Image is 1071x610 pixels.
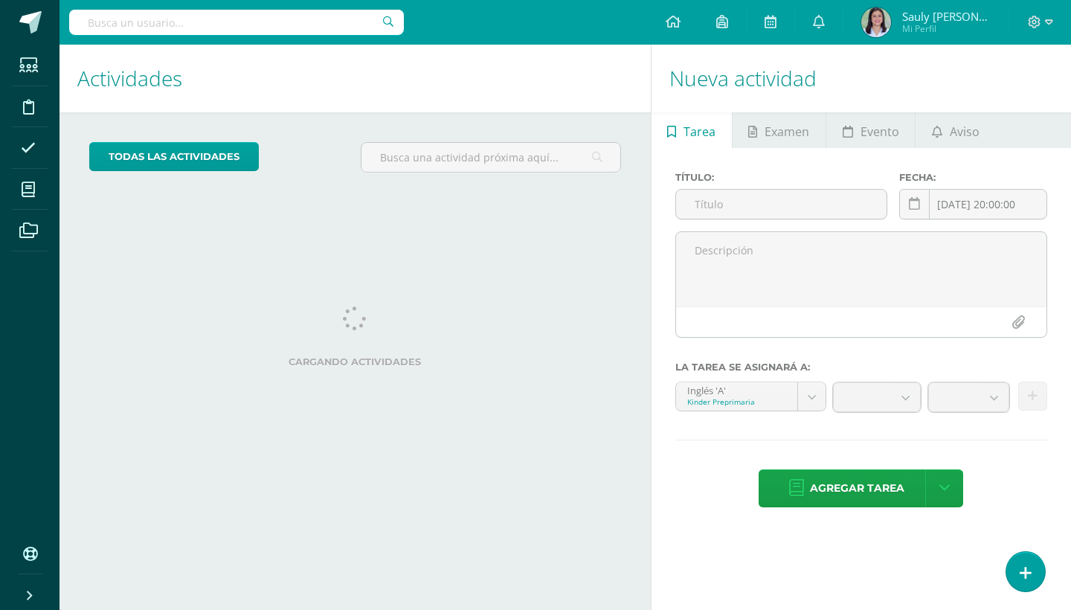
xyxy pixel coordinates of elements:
[733,112,826,148] a: Examen
[77,45,633,112] h1: Actividades
[950,114,980,150] span: Aviso
[361,143,620,172] input: Busca una actividad próxima aquí...
[652,112,732,148] a: Tarea
[89,142,259,171] a: todas las Actividades
[684,114,715,150] span: Tarea
[687,396,787,407] div: Kinder Preprimaria
[826,112,915,148] a: Evento
[902,9,991,24] span: Sauly [PERSON_NAME]
[676,382,826,411] a: Inglés 'A'Kinder Preprimaria
[675,362,1047,373] label: La tarea se asignará a:
[669,45,1053,112] h1: Nueva actividad
[676,190,887,219] input: Título
[765,114,809,150] span: Examen
[89,356,621,367] label: Cargando actividades
[69,10,404,35] input: Busca un usuario...
[916,112,995,148] a: Aviso
[675,172,887,183] label: Título:
[687,382,787,396] div: Inglés 'A'
[900,190,1046,219] input: Fecha de entrega
[902,22,991,35] span: Mi Perfil
[899,172,1047,183] label: Fecha:
[810,470,904,507] span: Agregar tarea
[861,114,899,150] span: Evento
[861,7,891,37] img: 5f79680b61b443d1d4ae779ac156e769.png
